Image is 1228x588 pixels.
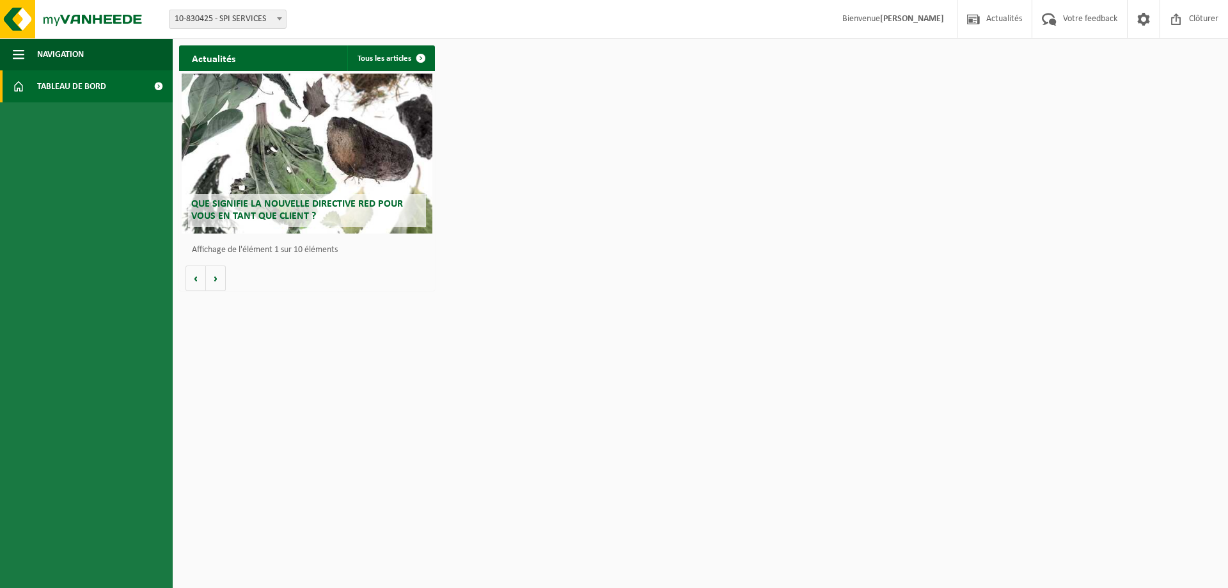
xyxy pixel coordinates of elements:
p: Affichage de l'élément 1 sur 10 éléments [192,246,429,255]
strong: [PERSON_NAME] [880,14,944,24]
span: 10-830425 - SPI SERVICES [169,10,286,28]
span: 10-830425 - SPI SERVICES [169,10,287,29]
span: Que signifie la nouvelle directive RED pour vous en tant que client ? [191,199,403,221]
h2: Actualités [179,45,248,70]
span: Tableau de bord [37,70,106,102]
a: Tous les articles [347,45,434,71]
button: Volgende [206,266,226,291]
button: Vorige [185,266,206,291]
span: Navigation [37,38,84,70]
a: Que signifie la nouvelle directive RED pour vous en tant que client ? [182,74,432,234]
